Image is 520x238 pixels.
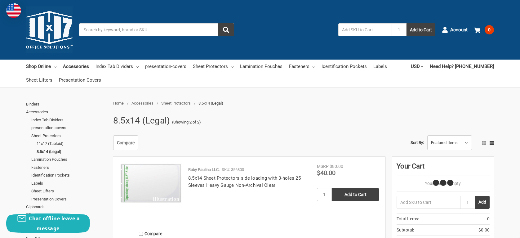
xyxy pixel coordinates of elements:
[79,23,234,36] input: Search by keyword, brand or SKU
[411,138,424,147] label: Sort By:
[332,188,379,201] input: Add to Cart
[26,100,106,108] a: Binders
[96,60,139,73] a: Index Tab Dividers
[37,140,106,148] a: 11x17 (Tabloid)
[113,113,170,129] h1: 8.5x14 (Legal)
[26,211,106,219] a: Filing Systems
[450,26,468,34] span: Account
[120,163,182,203] img: 8.5x14 Sheet Protectors side loading with 3-holes 25 Sleeves Heavy Gauge Non-Archival Clear
[113,135,138,150] a: Compare
[289,60,315,73] a: Fasteners
[26,108,106,116] a: Accessories
[63,60,89,73] a: Accessories
[31,171,106,179] a: Identification Pockets
[161,101,191,106] a: Sheet Protectors
[31,132,106,140] a: Sheet Protectors
[442,22,468,38] a: Account
[222,167,244,173] p: SKU: 356800
[26,60,56,73] a: Shop Online
[317,163,329,170] div: MSRP
[120,163,182,225] a: 8.5x14 Sheet Protectors side loading with 3-holes 25 Sleeves Heavy Gauge Non-Archival Clear
[6,3,21,18] img: duty and tax information for United States
[478,227,490,233] span: $0.00
[397,180,490,187] p: Your Cart Is Empty.
[172,119,201,125] span: (Showing 2 of 2)
[26,7,73,53] img: 11x17.com
[26,73,52,87] a: Sheet Lifters
[487,216,490,222] span: 0
[31,124,106,132] a: presentation-covers
[113,101,124,106] a: Home
[139,232,143,236] input: Compare
[6,213,90,233] button: Chat offline leave a message
[193,60,233,73] a: Sheet Protectors
[317,169,336,177] span: $40.00
[475,196,490,209] button: Add
[397,216,419,222] span: Total Items:
[31,179,106,187] a: Labels
[26,203,106,211] a: Clipboards
[37,148,106,156] a: 8.5x14 (Legal)
[322,60,367,73] a: Identification Pockets
[31,187,106,195] a: Sheet Lifters
[188,175,301,188] a: 8.5x14 Sheet Protectors side loading with 3-holes 25 Sleeves Heavy Gauge Non-Archival Clear
[59,73,101,87] a: Presentation Covers
[411,60,423,73] a: USD
[330,164,343,169] span: $80.00
[397,227,414,233] span: Subtotal:
[31,195,106,203] a: Presentation Covers
[240,60,282,73] a: Lamination Pouches
[407,23,435,36] button: Add to Cart
[485,25,494,34] span: 0
[338,23,392,36] input: Add SKU to Cart
[397,196,460,209] input: Add SKU to Cart
[430,60,494,73] a: Need Help? [PHONE_NUMBER]
[474,22,494,38] a: 0
[373,60,387,73] a: Labels
[188,167,220,173] p: Ruby Paulina LLC.
[31,164,106,172] a: Fasteners
[31,155,106,164] a: Lamination Pouches
[131,101,153,106] a: Accessories
[29,215,80,232] span: Chat offline leave a message
[31,116,106,124] a: Index Tab Dividers
[198,101,223,106] span: 8.5x14 (Legal)
[145,60,186,73] a: presentation-covers
[397,161,490,176] div: Your Cart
